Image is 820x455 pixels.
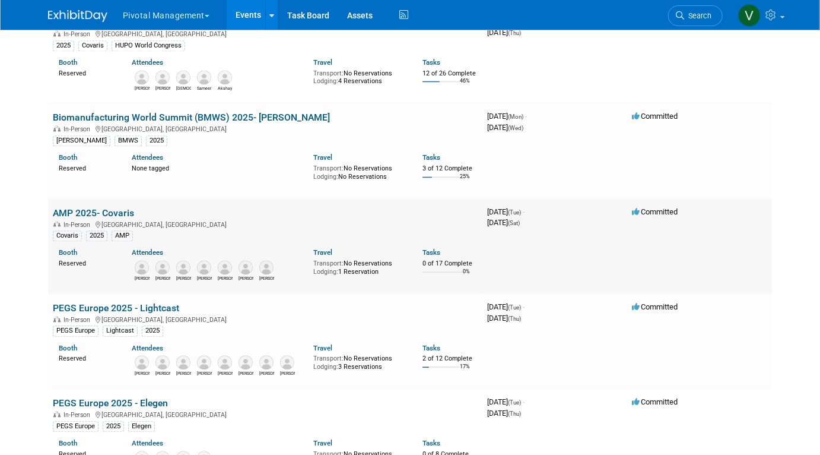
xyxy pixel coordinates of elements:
[53,31,61,37] img: In-Person Event
[176,71,190,85] img: Debadeep (Deb) Bhattacharyya, Ph.D.
[313,165,344,173] span: Transport:
[59,258,114,268] div: Reserved
[128,422,155,432] div: Elegen
[78,41,107,52] div: Covaris
[63,222,94,229] span: In-Person
[135,370,150,377] div: Paul Steinberg
[197,275,212,282] div: Robert Riegelhaupt
[313,353,405,371] div: No Reservations 3 Reservations
[422,165,478,173] div: 3 of 12 Complete
[460,364,470,380] td: 17%
[115,136,142,147] div: BMWS
[146,136,167,147] div: 2025
[218,370,233,377] div: Marco Woldt
[53,29,478,39] div: [GEOGRAPHIC_DATA], [GEOGRAPHIC_DATA]
[523,398,525,407] span: -
[155,356,170,370] img: Carrie Maynard
[313,355,344,363] span: Transport:
[53,208,134,219] a: AMP 2025- Covaris
[313,78,338,86] span: Lodging:
[218,261,232,275] img: Jared Hoffman
[508,305,521,311] span: (Tue)
[63,412,94,419] span: In-Person
[155,85,170,92] div: Patricia Daggett
[53,222,61,227] img: In-Person Event
[48,10,107,22] img: ExhibitDay
[239,370,253,377] div: Scott Brouilette
[280,370,295,377] div: Jonathan Didier
[176,261,190,275] img: Gabriel Lipof
[280,356,294,370] img: Jonathan Didier
[422,345,440,353] a: Tasks
[422,59,440,67] a: Tasks
[103,326,138,337] div: Lightcast
[313,440,332,448] a: Travel
[132,345,163,353] a: Attendees
[508,400,521,406] span: (Tue)
[53,303,179,314] a: PEGS Europe 2025 - Lightcast
[53,326,98,337] div: PEGS Europe
[135,85,150,92] div: Rob Brown
[422,154,440,162] a: Tasks
[313,345,332,353] a: Travel
[53,220,478,229] div: [GEOGRAPHIC_DATA], [GEOGRAPHIC_DATA]
[508,210,521,216] span: (Tue)
[53,41,74,52] div: 2025
[155,370,170,377] div: Carrie Maynard
[259,275,274,282] div: Greg Endress
[525,112,527,121] span: -
[239,261,253,275] img: David Dow
[487,303,525,312] span: [DATE]
[460,78,470,94] td: 46%
[313,364,338,371] span: Lodging:
[239,356,253,370] img: Scott Brouilette
[422,260,478,268] div: 0 of 17 Complete
[135,356,149,370] img: Paul Steinberg
[313,260,344,268] span: Transport:
[59,353,114,364] div: Reserved
[53,124,478,134] div: [GEOGRAPHIC_DATA], [GEOGRAPHIC_DATA]
[155,261,170,275] img: Kris Amirault
[132,249,163,257] a: Attendees
[313,70,344,78] span: Transport:
[463,269,470,285] td: 0%
[53,398,168,409] a: PEGS Europe 2025 - Elegen
[632,303,678,312] span: Committed
[218,275,233,282] div: Jared Hoffman
[508,316,521,323] span: (Thu)
[313,173,338,181] span: Lodging:
[422,249,440,257] a: Tasks
[460,174,470,190] td: 25%
[59,345,77,353] a: Booth
[103,422,124,432] div: 2025
[523,208,525,217] span: -
[632,398,678,407] span: Committed
[59,154,77,162] a: Booth
[239,275,253,282] div: David Dow
[508,30,521,37] span: (Thu)
[508,220,520,227] span: (Sat)
[53,317,61,323] img: In-Person Event
[53,112,330,124] a: Biomanufacturing World Summit (BMWS) 2025- [PERSON_NAME]
[684,11,711,20] span: Search
[135,261,149,275] img: Eugenio Daviso, Ph.D.
[59,249,77,257] a: Booth
[112,41,185,52] div: HUPO World Congress
[738,4,761,27] img: Valerie Weld
[63,317,94,324] span: In-Person
[487,219,520,227] span: [DATE]
[53,412,61,418] img: In-Person Event
[487,208,525,217] span: [DATE]
[132,163,305,173] div: None tagged
[632,208,678,217] span: Committed
[313,154,332,162] a: Travel
[523,303,525,312] span: -
[59,440,77,448] a: Booth
[313,163,405,181] div: No Reservations No Reservations
[132,440,163,448] a: Attendees
[259,356,274,370] img: Paul Loeffen
[487,29,521,37] span: [DATE]
[53,315,478,324] div: [GEOGRAPHIC_DATA], [GEOGRAPHIC_DATA]
[197,71,211,85] img: Sameer Vasantgadkar
[313,258,405,276] div: No Reservations 1 Reservation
